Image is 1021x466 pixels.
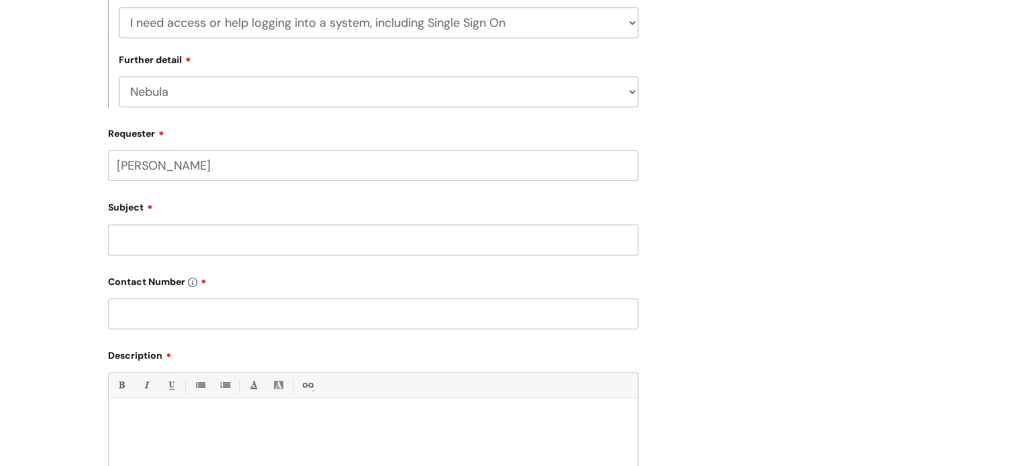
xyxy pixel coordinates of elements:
[108,197,638,213] label: Subject
[299,377,315,394] a: Link
[113,377,130,394] a: Bold (Ctrl-B)
[119,52,191,66] label: Further detail
[108,123,638,139] label: Requester
[191,377,208,394] a: • Unordered List (Ctrl-Shift-7)
[108,150,638,181] input: Email
[216,377,233,394] a: 1. Ordered List (Ctrl-Shift-8)
[108,272,638,288] label: Contact Number
[162,377,179,394] a: Underline(Ctrl-U)
[270,377,287,394] a: Back Color
[188,278,197,287] img: info-icon.svg
[138,377,154,394] a: Italic (Ctrl-I)
[108,345,638,361] label: Description
[245,377,262,394] a: Font Color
